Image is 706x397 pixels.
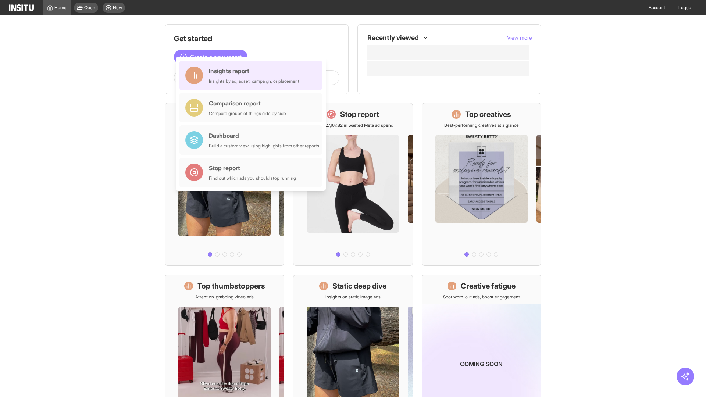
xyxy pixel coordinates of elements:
[444,122,519,128] p: Best-performing creatives at a glance
[507,35,532,41] span: View more
[293,103,413,266] a: Stop reportSave £27,167.82 in wasted Meta ad spend
[332,281,386,291] h1: Static deep dive
[174,50,247,64] button: Create a new report
[209,131,319,140] div: Dashboard
[209,143,319,149] div: Build a custom view using highlights from other reports
[165,103,284,266] a: What's live nowSee all active ads instantly
[465,109,511,119] h1: Top creatives
[209,175,296,181] div: Find out which ads you should stop running
[197,281,265,291] h1: Top thumbstoppers
[174,33,339,44] h1: Get started
[422,103,541,266] a: Top creativesBest-performing creatives at a glance
[507,34,532,42] button: View more
[209,67,299,75] div: Insights report
[84,5,95,11] span: Open
[312,122,393,128] p: Save £27,167.82 in wasted Meta ad spend
[209,78,299,84] div: Insights by ad, adset, campaign, or placement
[195,294,254,300] p: Attention-grabbing video ads
[9,4,34,11] img: Logo
[325,294,381,300] p: Insights on static image ads
[340,109,379,119] h1: Stop report
[113,5,122,11] span: New
[209,99,286,108] div: Comparison report
[209,164,296,172] div: Stop report
[190,53,242,61] span: Create a new report
[209,111,286,117] div: Compare groups of things side by side
[54,5,67,11] span: Home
